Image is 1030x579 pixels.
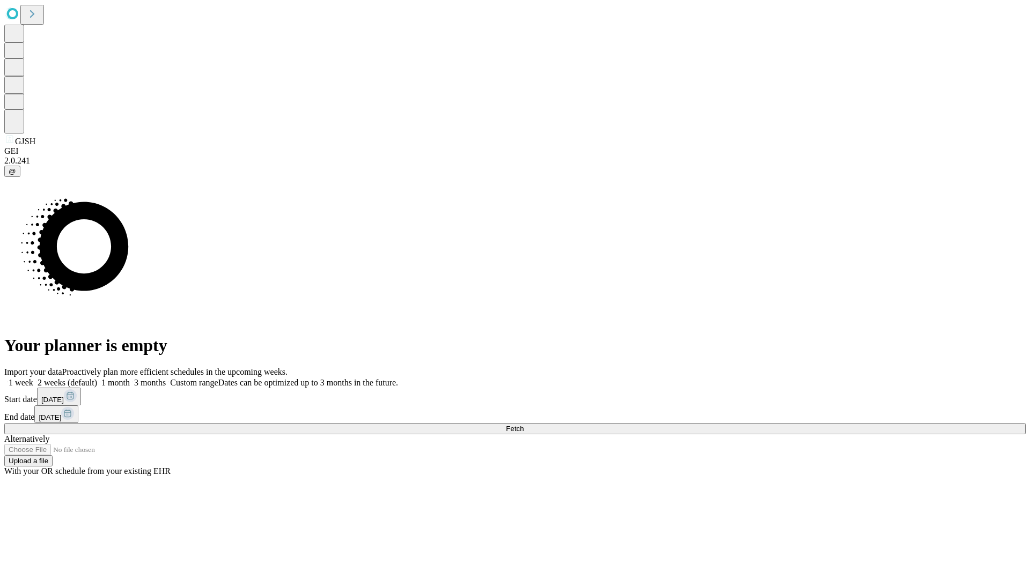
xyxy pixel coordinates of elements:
span: [DATE] [41,396,64,404]
span: [DATE] [39,413,61,421]
div: GEI [4,146,1026,156]
span: 1 week [9,378,33,387]
div: Start date [4,388,1026,405]
span: GJSH [15,137,35,146]
span: Proactively plan more efficient schedules in the upcoming weeks. [62,367,288,376]
h1: Your planner is empty [4,336,1026,355]
span: Import your data [4,367,62,376]
button: [DATE] [34,405,78,423]
span: Alternatively [4,434,49,443]
span: 3 months [134,378,166,387]
div: 2.0.241 [4,156,1026,166]
button: @ [4,166,20,177]
button: Upload a file [4,455,53,466]
span: Fetch [506,425,524,433]
span: 1 month [101,378,130,387]
span: @ [9,167,16,175]
button: Fetch [4,423,1026,434]
span: Custom range [170,378,218,387]
span: 2 weeks (default) [38,378,97,387]
span: Dates can be optimized up to 3 months in the future. [218,378,398,387]
div: End date [4,405,1026,423]
button: [DATE] [37,388,81,405]
span: With your OR schedule from your existing EHR [4,466,171,476]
